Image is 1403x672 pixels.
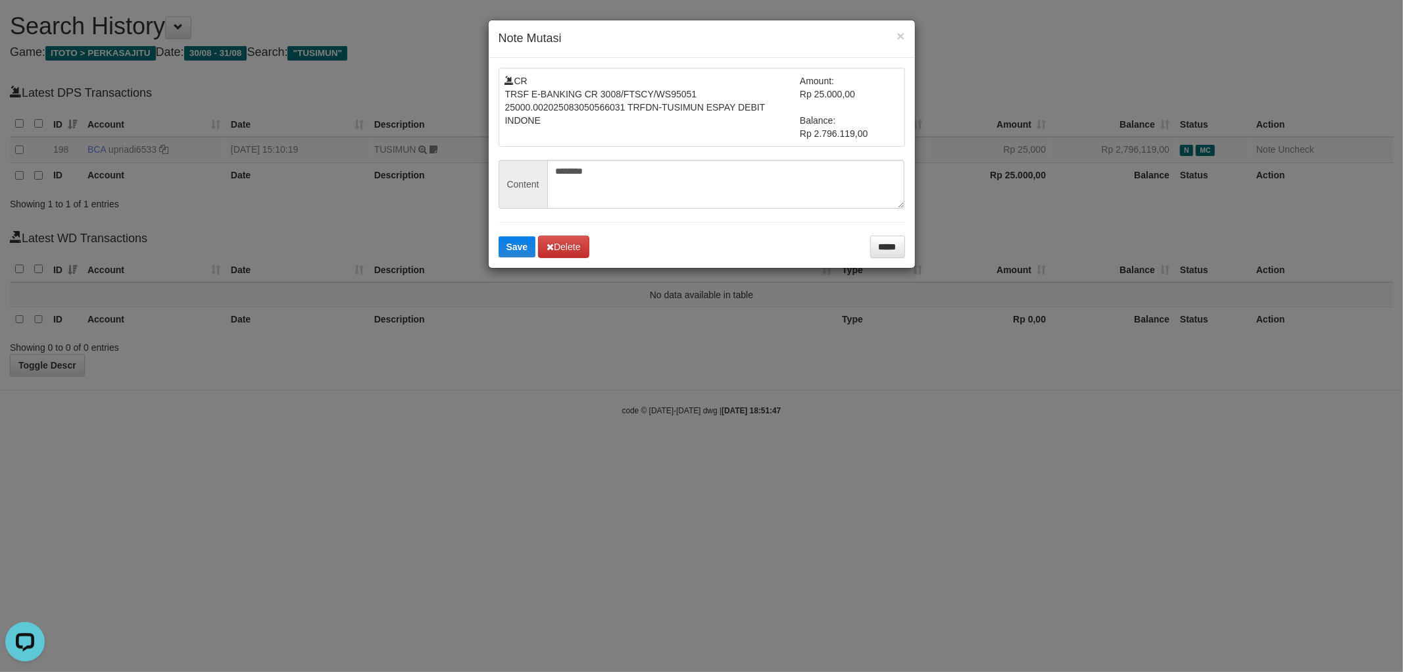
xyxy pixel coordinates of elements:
[506,242,528,252] span: Save
[499,236,536,257] button: Save
[800,74,898,140] td: Amount: Rp 25.000,00 Balance: Rp 2.796.119,00
[897,29,904,43] button: ×
[499,160,547,209] span: Content
[5,5,45,45] button: Open LiveChat chat widget
[547,242,580,252] span: Delete
[499,30,905,47] h4: Note Mutasi
[505,74,800,140] td: CR TRSF E-BANKING CR 3008/FTSCY/WS95051 25000.002025083050566031 TRFDN-TUSIMUN ESPAY DEBIT INDONE
[538,236,589,258] button: Delete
